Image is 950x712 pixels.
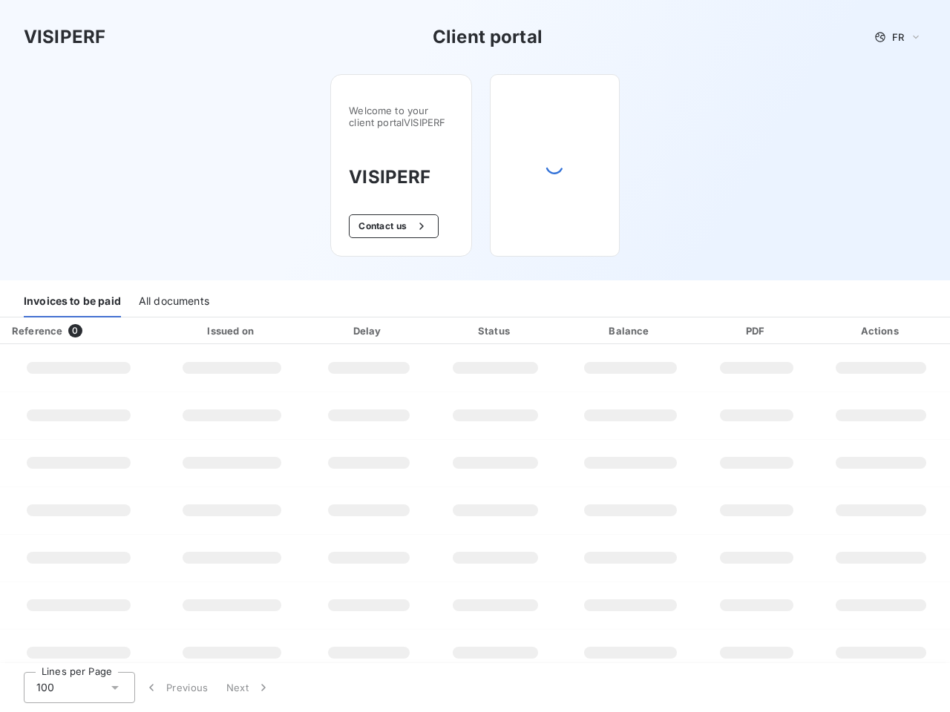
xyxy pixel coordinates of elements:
span: FR [892,31,904,43]
div: Delay [309,323,427,338]
div: All documents [139,286,209,317]
button: Next [217,672,280,703]
span: Welcome to your client portal VISIPERF [349,105,453,128]
button: Contact us [349,214,439,238]
div: Status [433,323,557,338]
div: Balance [563,323,698,338]
h3: Client portal [433,24,543,50]
span: 0 [68,324,82,337]
div: Actions [815,323,947,338]
div: PDF [704,323,809,338]
h3: VISIPERF [24,24,105,50]
span: 100 [36,680,54,695]
div: Reference [12,325,62,337]
h3: VISIPERF [349,164,453,191]
button: Previous [135,672,217,703]
div: Issued on [160,323,304,338]
div: Invoices to be paid [24,286,121,317]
